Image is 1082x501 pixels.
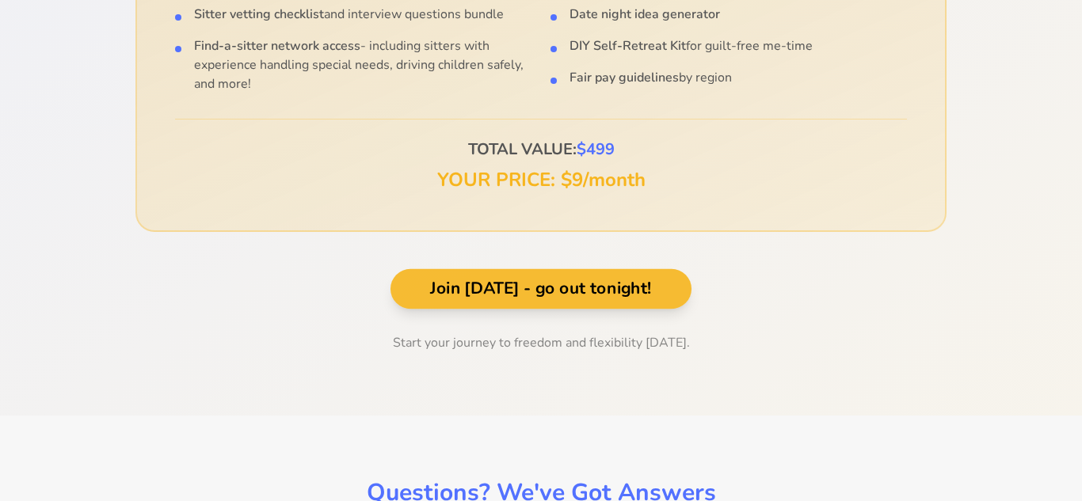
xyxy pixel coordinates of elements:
[194,36,531,93] p: - including sitters with experience handling special needs, driving children safely, and more!
[175,167,907,192] p: YOUR PRICE: $9/month
[570,69,679,86] span: Fair pay guidelines
[398,281,684,298] a: Join [DATE] - go out tonight!
[570,68,732,87] p: by region
[194,37,360,55] span: Find-a-sitter network access
[391,269,691,309] button: Join [DATE] - go out tonight!
[194,6,324,23] span: Sitter vetting checklist
[194,5,504,24] p: and interview questions bundle
[13,333,1069,352] p: Start your journey to freedom and flexibility [DATE].
[175,139,907,161] p: TOTAL VALUE:
[570,37,686,55] span: DIY Self-Retreat Kit
[570,36,813,55] p: for guilt-free me-time
[577,139,615,160] span: $499
[570,6,720,23] span: Date night idea generator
